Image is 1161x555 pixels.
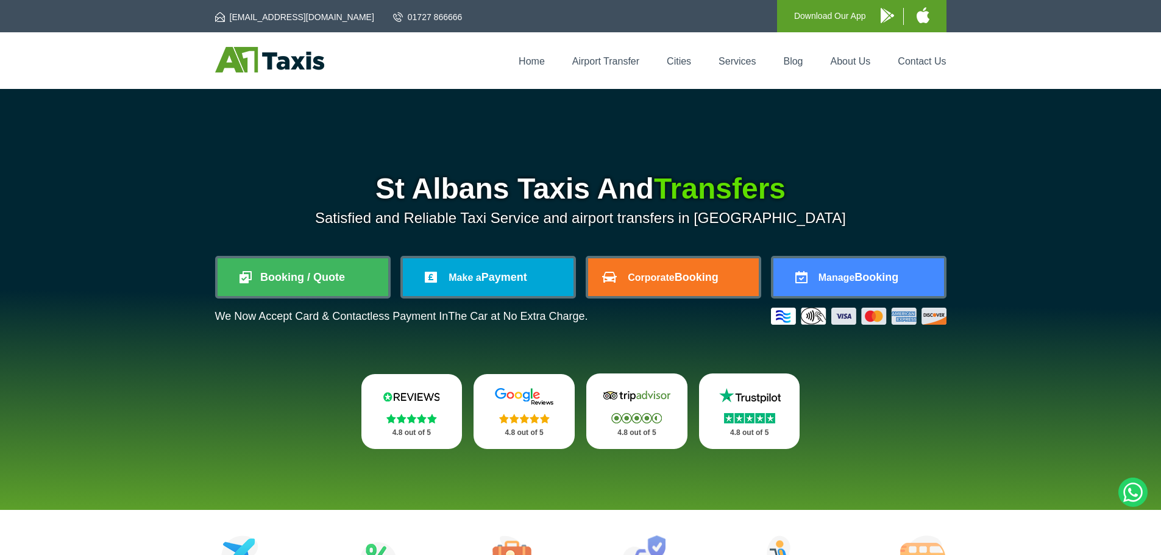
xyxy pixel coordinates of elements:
a: Contact Us [898,56,946,66]
h1: St Albans Taxis And [215,174,946,203]
span: Make a [449,272,481,283]
a: Blog [783,56,803,66]
p: 4.8 out of 5 [712,425,787,440]
img: Stars [499,414,550,423]
img: Tripadvisor [600,387,673,405]
span: Corporate [628,272,674,283]
img: A1 Taxis Android App [881,8,894,23]
img: Google [488,387,561,406]
a: CorporateBooking [588,258,759,296]
a: [EMAIL_ADDRESS][DOMAIN_NAME] [215,11,374,23]
span: Transfers [654,172,786,205]
p: Download Our App [794,9,866,24]
img: Stars [386,414,437,423]
img: A1 Taxis St Albans LTD [215,47,324,72]
img: Stars [724,413,775,423]
a: Tripadvisor Stars 4.8 out of 5 [586,373,687,449]
span: Manage [818,272,855,283]
a: Services [719,56,756,66]
a: 01727 866666 [393,11,463,23]
a: Google Stars 4.8 out of 5 [474,374,575,449]
a: Airport Transfer [572,56,639,66]
a: About Us [831,56,871,66]
span: The Car at No Extra Charge. [448,310,588,322]
a: Trustpilot Stars 4.8 out of 5 [699,373,800,449]
a: Cities [667,56,691,66]
a: ManageBooking [773,258,944,296]
img: A1 Taxis iPhone App [917,7,929,23]
img: Credit And Debit Cards [771,308,946,325]
p: 4.8 out of 5 [600,425,674,440]
a: Make aPayment [403,258,573,296]
a: Reviews.io Stars 4.8 out of 5 [361,374,463,449]
p: 4.8 out of 5 [487,425,561,440]
img: Trustpilot [713,387,786,405]
img: Stars [611,413,662,423]
p: 4.8 out of 5 [375,425,449,440]
p: We Now Accept Card & Contactless Payment In [215,310,588,323]
p: Satisfied and Reliable Taxi Service and airport transfers in [GEOGRAPHIC_DATA] [215,210,946,227]
a: Booking / Quote [218,258,388,296]
img: Reviews.io [375,387,448,406]
a: Home [519,56,545,66]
